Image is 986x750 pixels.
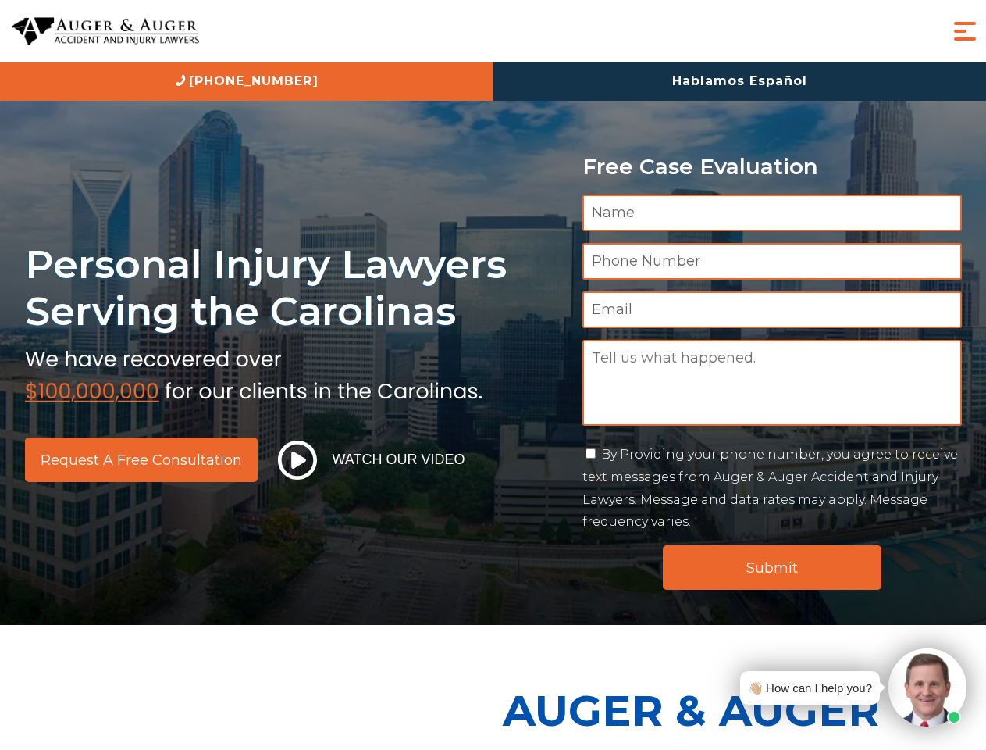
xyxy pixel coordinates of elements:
[949,16,981,47] button: Menu
[12,17,199,46] img: Auger & Auger Accident and Injury Lawyers Logo
[25,241,564,335] h1: Personal Injury Lawyers Serving the Carolinas
[888,648,966,727] img: Intaker widget Avatar
[503,672,977,749] p: Auger & Auger
[25,437,258,482] a: Request a Free Consultation
[663,545,881,590] input: Submit
[582,243,962,280] input: Phone Number
[25,343,482,402] img: sub text
[582,291,962,328] input: Email
[748,677,872,698] div: 👋🏼 How can I help you?
[582,195,962,231] input: Name
[582,155,962,179] p: Free Case Evaluation
[582,447,958,529] label: By Providing your phone number, you agree to receive text messages from Auger & Auger Accident an...
[273,440,470,480] button: Watch Our Video
[41,453,242,467] span: Request a Free Consultation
